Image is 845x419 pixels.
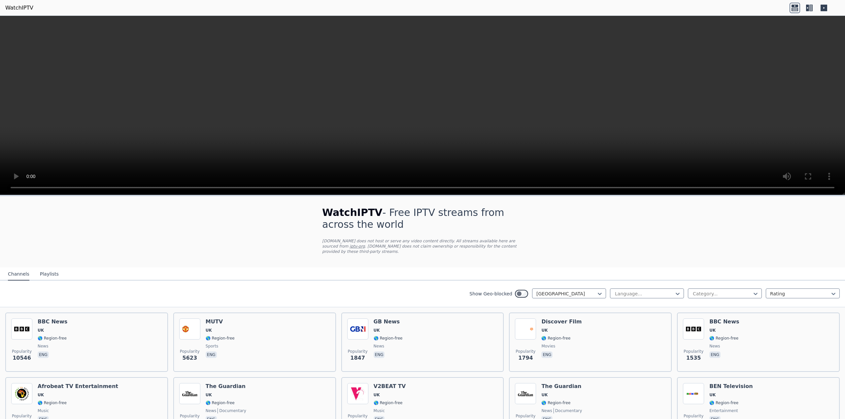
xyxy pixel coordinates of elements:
h6: The Guardian [206,383,246,390]
span: 1535 [686,354,701,362]
h6: BEN Television [709,383,753,390]
span: UK [541,328,548,333]
img: Discover Film [515,318,536,340]
h6: BBC News [38,318,67,325]
a: WatchIPTV [5,4,33,12]
span: documentary [218,408,246,413]
span: UK [709,328,716,333]
span: movies [541,344,555,349]
span: 🌎 Region-free [709,400,738,405]
img: GB News [347,318,368,340]
p: eng [541,351,553,358]
span: news [38,344,48,349]
span: Popularity [180,349,200,354]
span: 🌎 Region-free [541,400,570,405]
span: UK [374,328,380,333]
span: 🌎 Region-free [38,400,67,405]
span: Popularity [348,349,368,354]
span: documentary [554,408,582,413]
span: news [709,344,720,349]
p: [DOMAIN_NAME] does not host or serve any video content directly. All streams available here are s... [322,238,523,254]
img: The Guardian [179,383,200,404]
label: Show Geo-blocked [469,290,512,297]
h6: GB News [374,318,403,325]
span: news [374,344,384,349]
span: music [38,408,49,413]
span: entertainment [709,408,738,413]
img: The Guardian [515,383,536,404]
p: eng [709,351,721,358]
span: Popularity [684,349,703,354]
h6: V2BEAT TV [374,383,406,390]
h6: BBC News [709,318,739,325]
span: Popularity [12,349,32,354]
span: UK [206,328,212,333]
span: news [541,408,552,413]
span: Popularity [684,413,703,419]
span: 🌎 Region-free [541,336,570,341]
span: UK [38,328,44,333]
img: V2BEAT TV [347,383,368,404]
span: Popularity [180,413,200,419]
span: 🌎 Region-free [206,400,235,405]
span: sports [206,344,218,349]
h6: The Guardian [541,383,582,390]
h6: Discover Film [541,318,582,325]
span: UK [38,392,44,398]
span: 1794 [518,354,533,362]
span: 🌎 Region-free [38,336,67,341]
span: 5623 [183,354,197,362]
img: BEN Television [683,383,704,404]
h6: Afrobeat TV Entertainment [38,383,118,390]
span: 1847 [350,354,365,362]
span: UK [709,392,716,398]
span: UK [206,392,212,398]
img: Afrobeat TV Entertainment [11,383,32,404]
span: Popularity [516,413,535,419]
button: Channels [8,268,29,281]
span: 🌎 Region-free [709,336,738,341]
span: music [374,408,385,413]
img: MUTV [179,318,200,340]
p: eng [38,351,49,358]
img: BBC News [683,318,704,340]
button: Playlists [40,268,59,281]
span: WatchIPTV [322,207,383,218]
p: eng [206,351,217,358]
span: Popularity [12,413,32,419]
span: 10546 [13,354,31,362]
img: BBC News [11,318,32,340]
p: eng [374,351,385,358]
span: 🌎 Region-free [206,336,235,341]
span: news [206,408,216,413]
a: iptv-org [350,244,365,249]
span: 🌎 Region-free [374,400,403,405]
span: Popularity [516,349,535,354]
span: UK [374,392,380,398]
span: 🌎 Region-free [374,336,403,341]
span: Popularity [348,413,368,419]
h1: - Free IPTV streams from across the world [322,207,523,230]
h6: MUTV [206,318,235,325]
span: UK [541,392,548,398]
